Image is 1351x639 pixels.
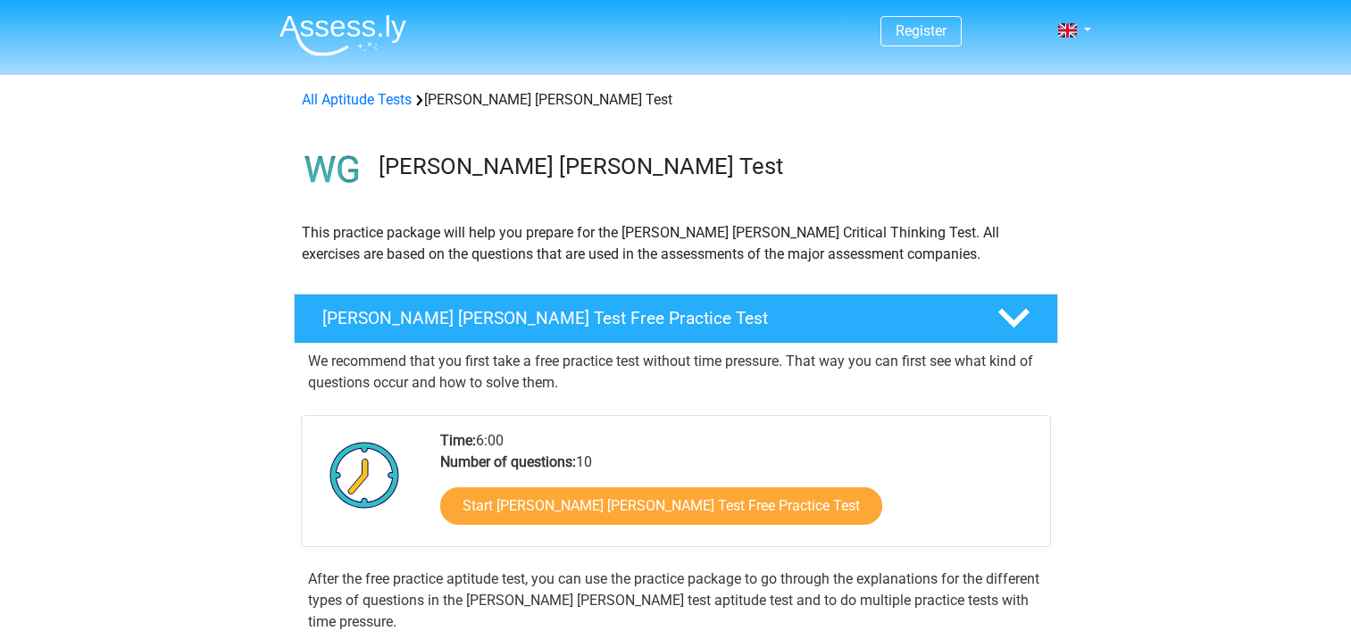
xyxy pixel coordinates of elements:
[279,14,406,56] img: Assessly
[427,430,1049,546] div: 6:00 10
[287,294,1065,344] a: [PERSON_NAME] [PERSON_NAME] Test Free Practice Test
[440,453,576,470] b: Number of questions:
[301,568,1051,633] div: After the free practice aptitude test, you can use the practice package to go through the explana...
[302,91,412,108] a: All Aptitude Tests
[308,351,1044,394] p: We recommend that you first take a free practice test without time pressure. That way you can fir...
[322,308,969,328] h4: [PERSON_NAME] [PERSON_NAME] Test Free Practice Test
[440,432,476,449] b: Time:
[379,153,1044,180] h3: [PERSON_NAME] [PERSON_NAME] Test
[295,89,1057,111] div: [PERSON_NAME] [PERSON_NAME] Test
[302,222,1050,265] p: This practice package will help you prepare for the [PERSON_NAME] [PERSON_NAME] Critical Thinking...
[320,430,410,519] img: Clock
[896,22,947,39] a: Register
[295,132,371,208] img: watson glaser test
[440,487,882,525] a: Start [PERSON_NAME] [PERSON_NAME] Test Free Practice Test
